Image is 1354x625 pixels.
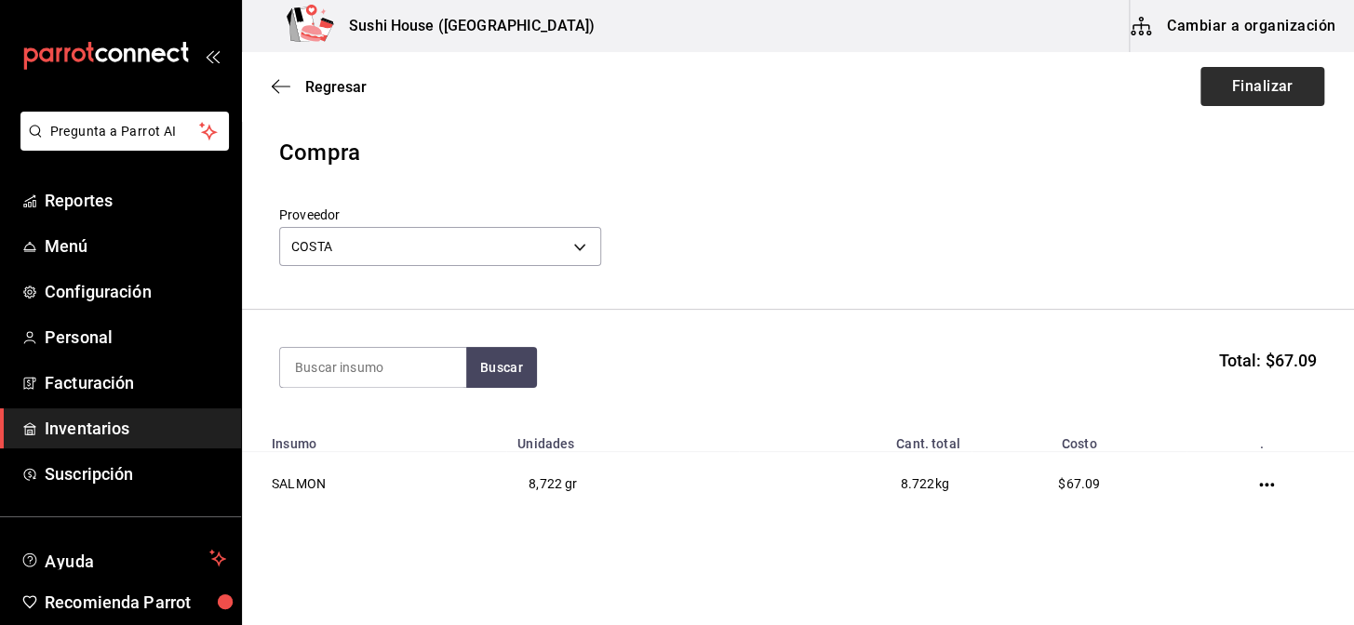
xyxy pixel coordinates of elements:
span: 8.722 [901,476,935,491]
div: COSTA [279,227,601,266]
span: Configuración [45,279,226,304]
td: 8,722 gr [506,452,739,516]
label: Proveedor [279,208,601,221]
span: Total: $67.09 [1218,348,1317,373]
th: Insumo [242,425,506,452]
input: Buscar insumo [280,348,466,387]
a: Pregunta a Parrot AI [13,135,229,154]
button: Pregunta a Parrot AI [20,112,229,151]
span: Menú [45,233,226,259]
span: Facturación [45,370,226,395]
h3: Sushi House ([GEOGRAPHIC_DATA]) [334,15,595,37]
button: Buscar [466,347,537,388]
th: Unidades [506,425,739,452]
td: SALMON [242,452,506,516]
span: Inventarios [45,416,226,441]
span: Reportes [45,188,226,213]
span: Personal [45,325,226,350]
th: Costo [972,425,1187,452]
button: open_drawer_menu [205,48,220,63]
span: Pregunta a Parrot AI [50,122,200,141]
span: Recomienda Parrot [45,590,226,615]
button: Regresar [272,78,367,96]
th: . [1186,425,1354,452]
div: Compra [279,136,1317,169]
span: $67.09 [1058,476,1100,491]
th: Cant. total [739,425,972,452]
button: Finalizar [1200,67,1324,106]
span: Ayuda [45,547,202,569]
td: kg [739,452,972,516]
span: Suscripción [45,461,226,486]
span: Regresar [305,78,367,96]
